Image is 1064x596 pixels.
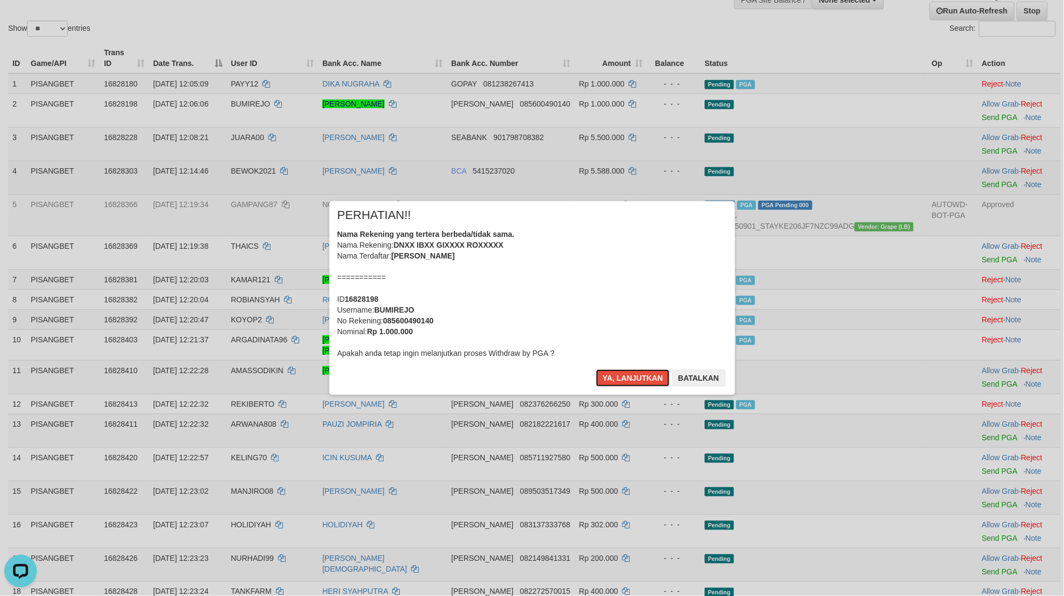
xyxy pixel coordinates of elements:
b: 16828198 [345,295,379,303]
b: Rp 1.000.000 [367,327,413,336]
b: [PERSON_NAME] [392,251,455,260]
b: BUMIREJO [374,306,414,314]
div: Nama Rekening: Nama Terdaftar: =========== ID Username: No Rekening: Nominal: Apakah anda tetap i... [338,229,727,359]
button: Ya, lanjutkan [596,369,670,387]
span: PERHATIAN!! [338,210,412,221]
button: Batalkan [672,369,726,387]
button: Open LiveChat chat widget [4,4,37,37]
b: DNXX IBXX GIXXXX ROXXXXX [394,241,504,249]
b: 085600490140 [383,316,433,325]
b: Nama Rekening yang tertera berbeda/tidak sama. [338,230,515,239]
